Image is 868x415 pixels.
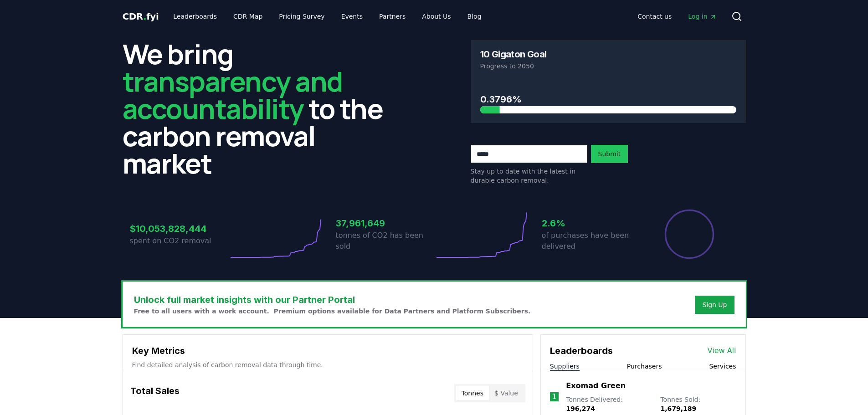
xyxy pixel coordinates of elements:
nav: Main [630,8,724,25]
h3: 10 Gigaton Goal [480,50,547,59]
button: Services [709,362,736,371]
span: 196,274 [566,405,595,412]
h3: 0.3796% [480,92,736,106]
p: spent on CO2 removal [130,236,228,246]
button: Suppliers [550,362,580,371]
p: Find detailed analysis of carbon removal data through time. [132,360,524,369]
a: CDR Map [226,8,270,25]
h3: Unlock full market insights with our Partner Portal [134,293,531,307]
h3: 37,961,649 [336,216,434,230]
h2: We bring to the carbon removal market [123,40,398,177]
p: tonnes of CO2 has been sold [336,230,434,252]
span: transparency and accountability [123,62,343,127]
a: Blog [460,8,489,25]
a: CDR.fyi [123,10,159,23]
span: Log in [688,12,716,21]
button: Tonnes [456,386,489,400]
button: Submit [591,145,628,163]
p: 1 [552,391,556,402]
h3: Leaderboards [550,344,613,358]
a: Leaderboards [166,8,224,25]
h3: Key Metrics [132,344,524,358]
p: of purchases have been delivered [542,230,640,252]
span: . [143,11,146,22]
p: Tonnes Delivered : [566,395,651,413]
nav: Main [166,8,488,25]
button: Sign Up [695,296,734,314]
div: Percentage of sales delivered [664,209,715,260]
a: Partners [372,8,413,25]
span: 1,679,189 [660,405,696,412]
a: View All [708,345,736,356]
a: About Us [415,8,458,25]
span: CDR fyi [123,11,159,22]
a: Contact us [630,8,679,25]
a: Exomad Green [566,380,626,391]
h3: Total Sales [130,384,180,402]
a: Pricing Survey [272,8,332,25]
p: Free to all users with a work account. Premium options available for Data Partners and Platform S... [134,307,531,316]
button: $ Value [489,386,524,400]
p: Tonnes Sold : [660,395,736,413]
h3: $10,053,828,444 [130,222,228,236]
a: Log in [681,8,724,25]
h3: 2.6% [542,216,640,230]
a: Sign Up [702,300,727,309]
p: Progress to 2050 [480,61,736,71]
a: Events [334,8,370,25]
button: Purchasers [627,362,662,371]
p: Stay up to date with the latest in durable carbon removal. [471,167,587,185]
